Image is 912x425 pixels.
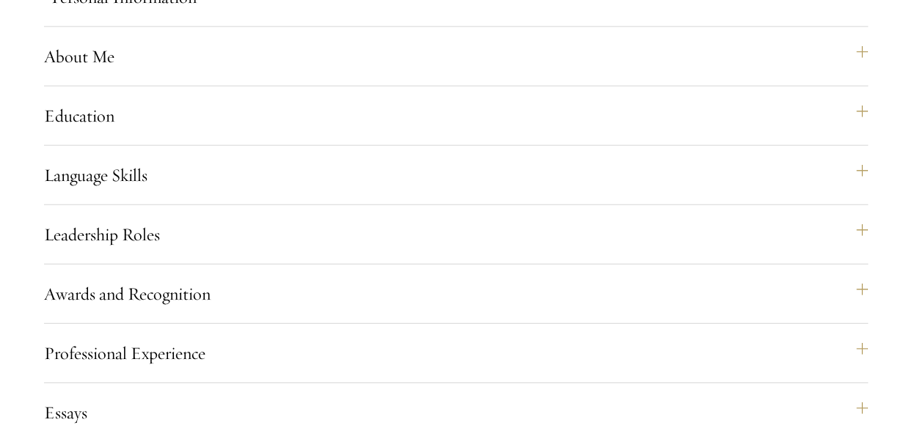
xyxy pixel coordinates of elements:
[44,217,868,252] button: Leadership Roles
[44,39,868,74] button: About Me
[44,276,868,311] button: Awards and Recognition
[44,336,868,371] button: Professional Experience
[44,98,868,133] button: Education
[44,158,868,193] button: Language Skills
